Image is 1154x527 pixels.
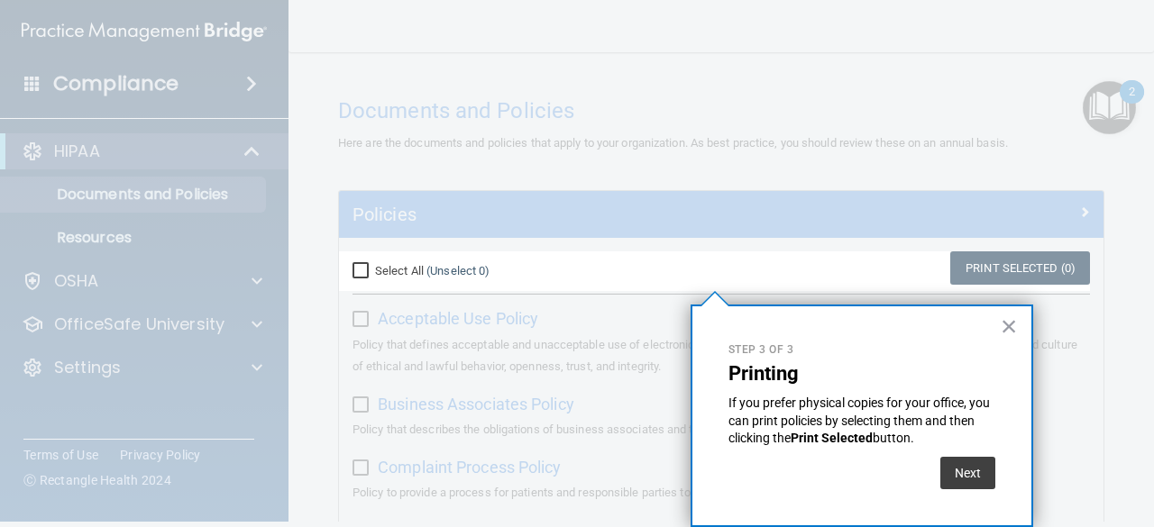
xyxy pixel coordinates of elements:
[950,251,1090,285] a: Print Selected (0)
[728,342,995,358] p: Step 3 of 3
[375,264,424,277] span: Select All
[1064,403,1132,471] iframe: Drift Widget Chat Controller
[873,431,914,445] span: button.
[728,395,993,445] span: If you prefer physical copies for your office, you can print policies by selecting them and then ...
[1001,312,1018,341] button: Close
[728,362,799,385] strong: Printing
[426,264,490,277] a: (Unselect 0)
[791,431,873,445] strong: Print Selected
[940,457,995,489] button: Next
